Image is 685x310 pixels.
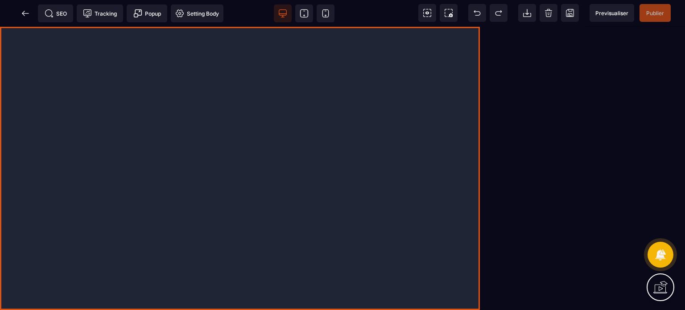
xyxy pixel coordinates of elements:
span: Setting Body [175,9,219,18]
span: Previsualiser [595,10,628,17]
span: Tracking [83,9,117,18]
span: Publier [646,10,664,17]
span: Preview [590,4,634,22]
span: View components [418,4,436,22]
span: Popup [133,9,161,18]
span: Screenshot [440,4,458,22]
span: SEO [45,9,67,18]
